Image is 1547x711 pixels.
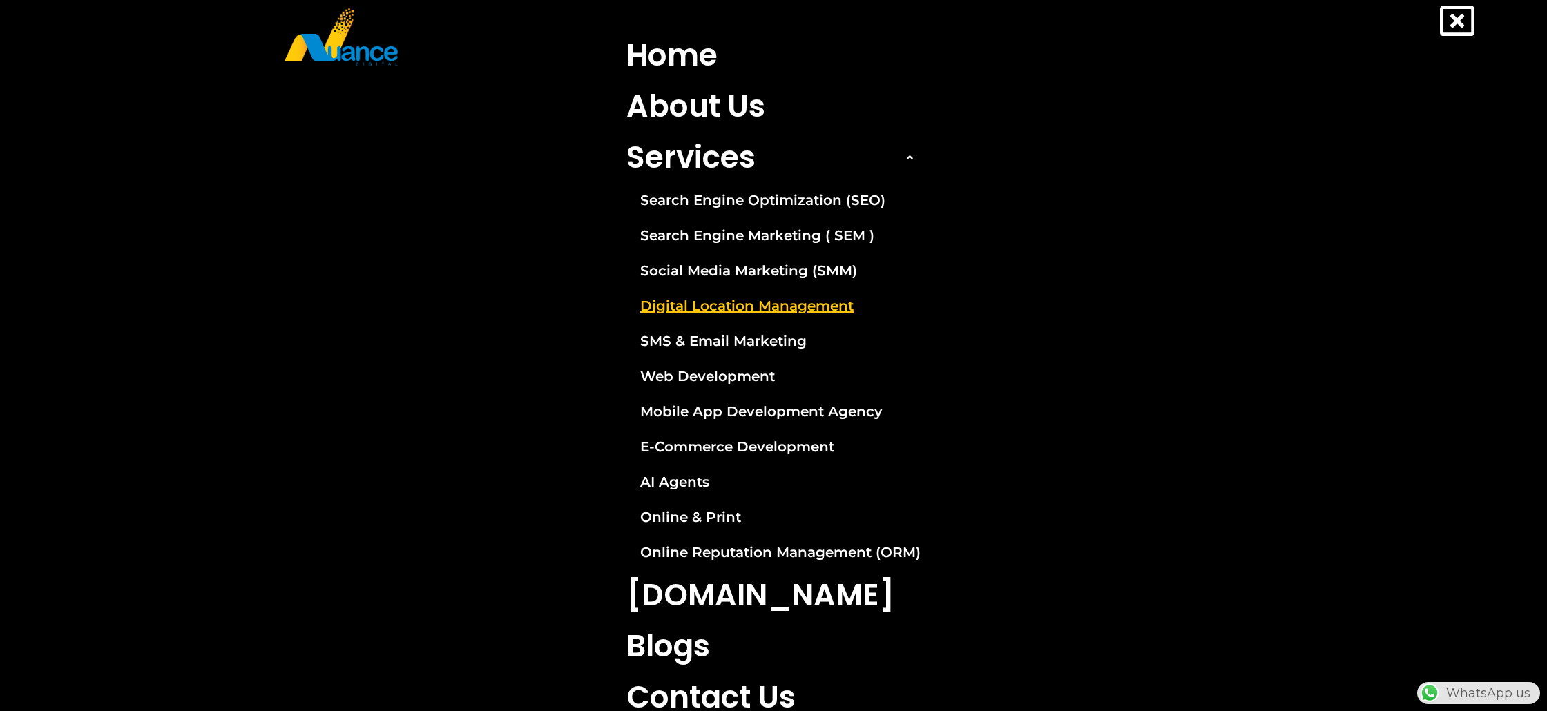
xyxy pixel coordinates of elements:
a: AI Agents [616,465,931,499]
a: Online Reputation Management (ORM) [616,535,931,569]
a: WhatsAppWhatsApp us [1417,685,1540,701]
img: nuance-qatar_logo [283,7,399,67]
a: Online & Print [616,500,931,534]
a: Blogs [616,621,931,672]
a: About Us [616,81,931,132]
a: Search Engine Optimization (SEO) [616,183,931,217]
a: SMS & Email Marketing [616,324,931,358]
a: Web Development [616,359,931,393]
a: nuance-qatar_logo [283,7,767,67]
a: [DOMAIN_NAME] [616,569,931,621]
a: Mobile App Development Agency [616,394,931,429]
a: Services [616,132,931,183]
img: WhatsApp [1419,682,1441,704]
a: Home [616,30,931,81]
a: E-Commerce Development [616,429,931,464]
a: Digital Location Management [616,289,931,323]
a: Search Engine Marketing ( SEM ) [616,218,931,253]
div: WhatsApp us [1417,682,1540,704]
a: Social Media Marketing (SMM) [616,253,931,288]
